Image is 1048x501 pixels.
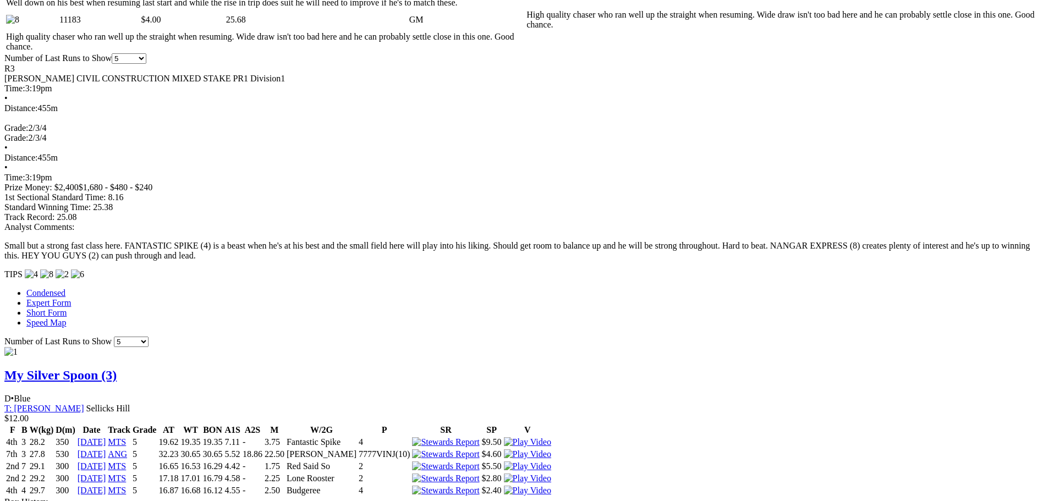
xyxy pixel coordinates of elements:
a: Speed Map [26,318,66,327]
td: $2.80 [481,473,502,484]
a: View replay [504,474,551,483]
th: SR [411,425,480,436]
td: 29.1 [29,461,54,472]
a: [DATE] [78,449,106,459]
img: 1 [4,347,18,357]
img: Stewards Report [412,461,479,471]
td: 2nd [6,473,20,484]
td: 7 [21,461,28,472]
td: 29.2 [29,473,54,484]
img: Play Video [504,474,551,483]
a: [DATE] [78,437,106,447]
div: 2/3/4 [4,133,1044,143]
td: 5 [132,473,157,484]
span: • [11,394,14,403]
td: 1.75 [264,461,285,472]
a: Expert Form [26,298,71,307]
td: 2 [21,473,28,484]
a: [DATE] [78,474,106,483]
th: Grade [132,425,157,436]
td: Red Said So [286,461,357,472]
a: ANG [108,449,127,459]
span: Grade: [4,123,29,133]
span: Track Record: [4,212,54,222]
span: Grade: [4,133,29,142]
td: - [242,461,263,472]
td: 16.79 [202,473,223,484]
a: View replay [504,461,551,471]
span: 8.16 [108,192,123,202]
div: 455m [4,103,1044,113]
span: • [4,93,8,103]
th: Date [77,425,107,436]
td: 16.12 [202,485,223,496]
th: Track [107,425,131,436]
td: 3 [21,449,28,460]
th: P [358,425,410,436]
span: 25.08 [57,212,76,222]
th: B [21,425,28,436]
a: View replay [504,486,551,495]
td: 25.68 [226,9,408,30]
td: 16.65 [158,461,179,472]
td: 2.50 [264,485,285,496]
td: 300 [55,461,76,472]
td: 17.01 [180,473,201,484]
td: 4 [21,485,28,496]
img: 2 [56,269,69,279]
img: Play Video [504,437,551,447]
div: Prize Money: $2,400 [4,183,1044,192]
a: MTS [108,486,126,495]
td: 16.29 [202,461,223,472]
td: 16.68 [180,485,201,496]
td: Fantastic Spike [286,437,357,448]
a: MTS [108,474,126,483]
span: R3 [4,64,15,73]
th: W/2G [286,425,357,436]
span: Sellicks Hill [86,404,130,413]
td: 16.87 [158,485,179,496]
td: 28.2 [29,437,54,448]
span: Distance: [4,153,37,162]
th: BON [202,425,223,436]
div: Number of Last Runs to Show [4,53,1044,64]
a: View replay [504,449,551,459]
td: 2nd [6,461,20,472]
th: M [264,425,285,436]
p: Small but a strong fast class here. FANTASTIC SPIKE (4) is a beast when he's at his best and the ... [4,241,1044,261]
td: 30.65 [202,449,223,460]
div: 455m [4,153,1044,163]
div: 3:19pm [4,84,1044,93]
img: Play Video [504,449,551,459]
th: F [6,425,20,436]
td: 32.23 [158,449,179,460]
img: Play Video [504,486,551,496]
img: 8 [40,269,53,279]
td: 11183 [59,9,139,30]
td: - [242,437,263,448]
td: 29.7 [29,485,54,496]
td: 5 [132,437,157,448]
div: 3:19pm [4,173,1044,183]
td: 27.8 [29,449,54,460]
td: 19.62 [158,437,179,448]
span: 25.38 [93,202,113,212]
td: $5.50 [481,461,502,472]
span: Standard Winning Time: [4,202,91,212]
td: $9.50 [481,437,502,448]
span: Time: [4,84,25,93]
th: SP [481,425,502,436]
span: TIPS [4,269,23,279]
td: 16.53 [180,461,201,472]
td: 17.18 [158,473,179,484]
td: $4.60 [481,449,502,460]
td: 530 [55,449,76,460]
img: Stewards Report [412,437,479,447]
th: WT [180,425,201,436]
a: View replay [504,437,551,447]
td: 3 [21,437,28,448]
span: $1,680 - $480 - $240 [79,183,153,192]
img: Stewards Report [412,474,479,483]
td: 7.11 [224,437,240,448]
td: [PERSON_NAME] [286,449,357,460]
